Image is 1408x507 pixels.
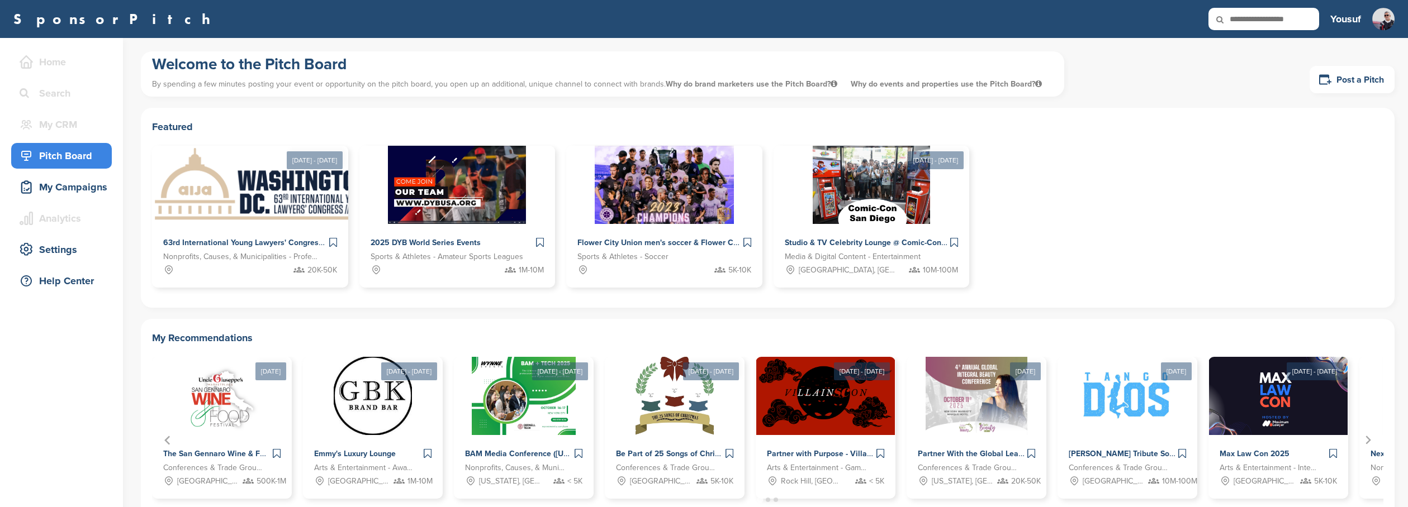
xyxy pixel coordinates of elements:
[11,49,112,75] a: Home
[17,52,112,72] div: Home
[1360,432,1376,448] button: Next slide
[255,362,286,380] div: [DATE]
[11,268,112,294] a: Help Center
[907,339,1046,499] a: [DATE] Sponsorpitch & Partner With the Global Leaders in Aesthetics Conferences & Trade Groups - ...
[1208,339,1348,499] a: [DATE] - [DATE] Sponsorpitch & Max Law Con 2025 Arts & Entertainment - Integration - Business [GE...
[766,498,770,502] button: Go to page 2
[257,475,286,487] span: 500K-1M
[11,112,112,137] a: My CRM
[303,357,443,499] div: 2 of 12
[1083,475,1145,487] span: [GEOGRAPHIC_DATA], [GEOGRAPHIC_DATA]
[767,462,867,474] span: Arts & Entertainment - Gaming Conventions
[756,357,895,499] div: 5 of 12
[11,174,112,200] a: My Campaigns
[163,251,320,263] span: Nonprofits, Causes, & Municipalities - Professional Development
[851,79,1042,89] span: Why do events and properties use the Pitch Board?
[616,462,717,474] span: Conferences & Trade Groups - Entertainment
[479,475,542,487] span: [US_STATE], [GEOGRAPHIC_DATA]
[785,251,921,263] span: Media & Digital Content - Entertainment
[17,271,112,291] div: Help Center
[314,462,415,474] span: Arts & Entertainment - Award Show
[666,79,840,89] span: Why do brand marketers use the Pitch Board?
[1010,362,1041,380] div: [DATE]
[11,143,112,169] a: Pitch Board
[11,80,112,106] a: Search
[630,475,693,487] span: [GEOGRAPHIC_DATA], [GEOGRAPHIC_DATA]
[454,339,594,499] a: [DATE] - [DATE] Sponsorpitch & BAM Media Conference ([US_STATE]) - Business and Technical Media N...
[566,146,762,288] a: Sponsorpitch & Flower City Union men's soccer & Flower City 1872 women's soccer Sports & Athletes...
[17,208,112,228] div: Analytics
[371,251,523,263] span: Sports & Athletes - Amateur Sports Leagues
[1162,475,1197,487] span: 10M-100M
[1330,7,1361,31] a: Yousuf
[1058,339,1197,499] a: [DATE] Sponsorpitch & [PERSON_NAME] Tribute Soccer Match with current soccer legends at the Ameri...
[813,146,930,224] img: Sponsorpitch &
[1314,475,1337,487] span: 5K-10K
[152,330,1383,346] h2: My Recommendations
[710,475,733,487] span: 5K-10K
[152,119,1383,135] h2: Featured
[756,339,895,499] a: [DATE] - [DATE] Sponsorpitch & Partner with Purpose - VillainSCon 2025 Arts & Entertainment - Gam...
[1234,475,1296,487] span: [GEOGRAPHIC_DATA], [GEOGRAPHIC_DATA]
[923,264,958,276] span: 10M-100M
[152,146,374,224] img: Sponsorpitch &
[636,357,714,435] img: Sponsorpitch &
[359,146,556,288] a: Sponsorpitch & 2025 DYB World Series Events Sports & Athletes - Amateur Sports Leagues 1M-10M
[334,357,412,435] img: Sponsorpitch &
[757,497,763,503] button: Go to page 1
[328,475,391,487] span: [GEOGRAPHIC_DATA], [GEOGRAPHIC_DATA]
[1220,449,1290,458] span: Max Law Con 2025
[918,449,1084,458] span: Partner With the Global Leaders in Aesthetics
[1330,11,1361,27] h3: Yousuf
[834,362,890,380] div: [DATE] - [DATE]
[13,12,217,26] a: SponsorPitch
[907,357,1046,499] div: 6 of 12
[781,475,843,487] span: Rock Hill, [GEOGRAPHIC_DATA]
[160,432,176,448] button: Go to last slide
[683,362,739,380] div: [DATE] - [DATE]
[152,54,1053,74] h1: Welcome to the Pitch Board
[908,151,964,169] div: [DATE] - [DATE]
[932,475,994,487] span: [US_STATE], [GEOGRAPHIC_DATA]
[767,449,914,458] span: Partner with Purpose - VillainSCon 2025
[1287,362,1343,380] div: [DATE] - [DATE]
[1208,357,1348,499] div: 8 of 12
[869,475,884,487] span: < 5K
[728,264,751,276] span: 5K-10K
[577,238,821,247] span: Flower City Union men's soccer & Flower City 1872 women's soccer
[152,74,1053,94] p: By spending a few minutes posting your event or opportunity on the pitch board, you open up an ad...
[152,357,292,499] div: 1 of 12
[519,264,544,276] span: 1M-10M
[1011,475,1041,487] span: 20K-50K
[17,177,112,197] div: My Campaigns
[1220,462,1320,474] span: Arts & Entertainment - Integration - Business
[17,240,112,260] div: Settings
[17,114,112,135] div: My CRM
[926,357,1027,435] img: Sponsorpitch &
[11,205,112,231] a: Analytics
[381,362,437,380] div: [DATE] - [DATE]
[163,449,304,458] span: The San Gennaro Wine & Food Festival
[152,496,1383,504] ul: Select a slide to show
[595,146,734,224] img: Sponsorpitch &
[314,449,396,458] span: Emmy's Luxury Lounge
[1161,362,1192,380] div: [DATE]
[616,449,902,458] span: Be Part of 25 Songs of Christmas LIVE – A Holiday Experience That Gives Back
[11,237,112,262] a: Settings
[152,339,292,499] a: [DATE] Sponsorpitch & The San Gennaro Wine & Food Festival Conferences & Trade Groups - Entertain...
[177,475,240,487] span: [GEOGRAPHIC_DATA], [GEOGRAPHIC_DATA]
[17,146,112,166] div: Pitch Board
[307,264,337,276] span: 20K-50K
[465,449,715,458] span: BAM Media Conference ([US_STATE]) - Business and Technical Media
[605,357,745,499] div: 4 of 12
[1310,66,1395,93] a: Post a Pitch
[163,462,264,474] span: Conferences & Trade Groups - Entertainment
[465,462,566,474] span: Nonprofits, Causes, & Municipalities - Education
[1069,462,1169,474] span: Conferences & Trade Groups - Sports
[774,498,778,502] button: Go to page 3
[532,362,588,380] div: [DATE] - [DATE]
[472,357,576,435] img: Sponsorpitch &
[1058,357,1197,499] div: 7 of 12
[918,462,1018,474] span: Conferences & Trade Groups - Health and Wellness
[163,238,323,247] span: 63rd International Young Lawyers' Congress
